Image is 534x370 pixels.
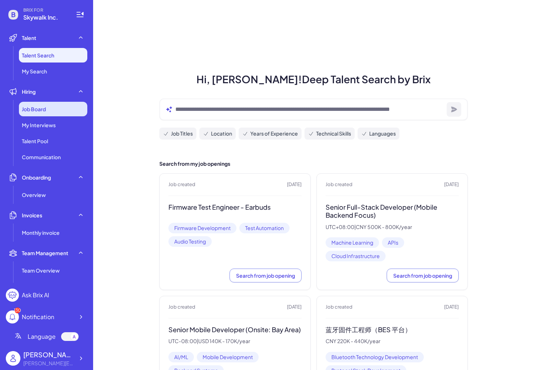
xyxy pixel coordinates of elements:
span: Talent Pool [22,137,48,145]
span: APIs [382,237,404,248]
span: [DATE] [287,303,302,311]
span: Hiring [22,88,36,95]
span: Technical Skills [316,130,351,137]
h1: Hi, [PERSON_NAME]! Deep Talent Search by Brix [151,72,477,87]
span: Monthly invoice [22,229,60,236]
span: Audio Testing [168,236,212,247]
span: Job created [168,181,195,188]
span: Test Automation [239,223,290,233]
span: Job Titles [171,130,193,137]
span: [DATE] [444,303,459,311]
span: Skywalk Inc. [23,13,67,22]
span: [DATE] [444,181,459,188]
span: Location [211,130,232,137]
span: Overview [22,191,46,198]
span: Language [28,332,56,341]
div: Jackie [23,350,74,359]
span: Job created [168,303,195,311]
span: AI/ML [168,352,194,362]
span: My Search [22,68,47,75]
div: Notification [22,313,54,321]
h2: Search from my job openings [159,160,468,168]
span: Search from job opening [236,272,295,279]
span: Job created [326,303,352,311]
p: UTC+08:00 | CNY 500K - 800K/year [326,224,459,230]
h3: 蓝牙固件工程师（BES 平台） [326,326,459,334]
span: Invoices [22,212,42,219]
span: Firmware Development [168,223,236,233]
span: Years of Experience [250,130,298,137]
span: Team Overview [22,267,60,274]
span: Talent Search [22,52,54,59]
p: UTC-08:00 | USD 140K - 170K/year [168,338,302,345]
span: Communication [22,153,61,161]
button: Search from job opening [230,269,302,282]
span: [DATE] [287,181,302,188]
span: Team Management [22,249,68,257]
p: CNY 220K - 440K/year [326,338,459,345]
span: Bluetooth Technology Development [326,352,424,362]
span: Mobile Development [197,352,259,362]
div: jackie@skywalk.ai [23,359,74,367]
div: Ask Brix AI [22,291,49,299]
div: 130 [15,307,20,313]
h3: Senior Mobile Developer (Onsite: Bay Area) [168,326,302,334]
span: Machine Learning [326,237,379,248]
span: Job created [326,181,352,188]
span: Search from job opening [393,272,452,279]
h3: Firmware Test Engineer - Earbuds [168,203,302,212]
span: Onboarding [22,174,51,181]
h3: Senior Full-Stack Developer (Mobile Backend Focus) [326,203,459,220]
span: BRIX FOR [23,7,67,13]
img: user_logo.png [6,351,20,366]
span: Talent [22,34,36,41]
button: Search from job opening [387,269,459,282]
span: Languages [369,130,396,137]
span: My Interviews [22,121,56,129]
span: Cloud Infrastructure [326,251,386,261]
span: Job Board [22,105,46,113]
